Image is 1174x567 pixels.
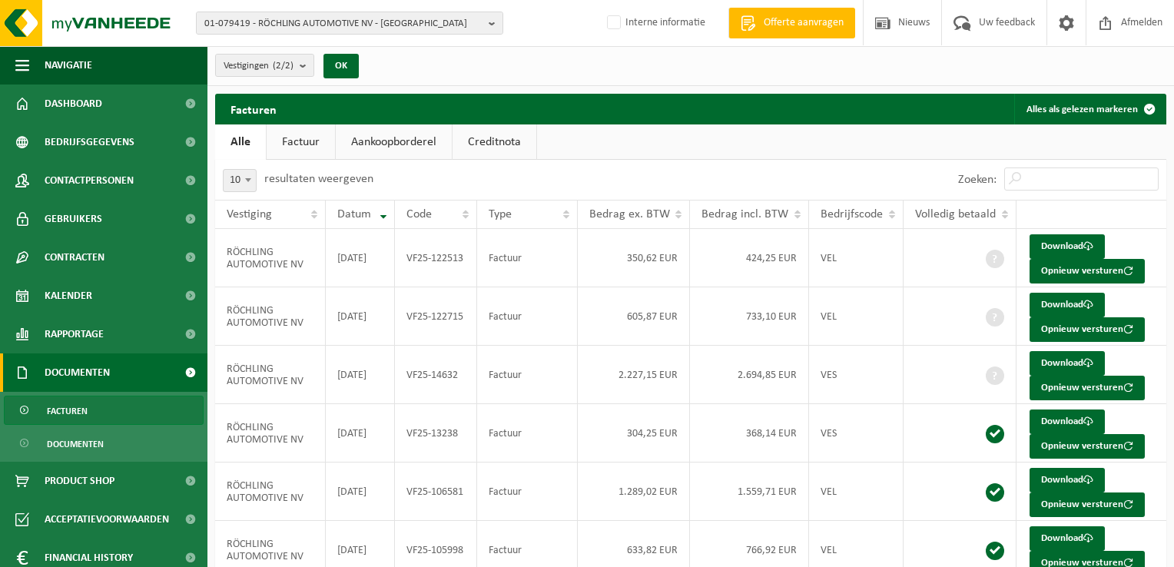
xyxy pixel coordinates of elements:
[489,208,512,220] span: Type
[215,287,326,346] td: RÖCHLING AUTOMOTIVE NV
[395,346,477,404] td: VF25-14632
[45,238,104,277] span: Contracten
[326,287,395,346] td: [DATE]
[1030,526,1105,551] a: Download
[690,287,809,346] td: 733,10 EUR
[1030,259,1145,283] button: Opnieuw versturen
[45,161,134,200] span: Contactpersonen
[47,396,88,426] span: Facturen
[273,61,293,71] count: (2/2)
[326,346,395,404] td: [DATE]
[477,346,577,404] td: Factuur
[578,287,691,346] td: 605,87 EUR
[477,229,577,287] td: Factuur
[224,170,256,191] span: 10
[4,396,204,425] a: Facturen
[809,287,904,346] td: VEL
[395,287,477,346] td: VF25-122715
[453,124,536,160] a: Creditnota
[1030,409,1105,434] a: Download
[196,12,503,35] button: 01-079419 - RÖCHLING AUTOMOTIVE NV - [GEOGRAPHIC_DATA]
[1030,468,1105,492] a: Download
[395,404,477,463] td: VF25-13238
[395,463,477,521] td: VF25-106581
[336,124,452,160] a: Aankoopborderel
[690,404,809,463] td: 368,14 EUR
[215,229,326,287] td: RÖCHLING AUTOMOTIVE NV
[45,277,92,315] span: Kalender
[47,429,104,459] span: Documenten
[1014,94,1165,124] button: Alles als gelezen markeren
[701,208,788,220] span: Bedrag incl. BTW
[690,346,809,404] td: 2.694,85 EUR
[45,46,92,85] span: Navigatie
[224,55,293,78] span: Vestigingen
[1030,434,1145,459] button: Opnieuw versturen
[326,404,395,463] td: [DATE]
[809,404,904,463] td: VES
[227,208,272,220] span: Vestiging
[215,94,292,124] h2: Facturen
[690,229,809,287] td: 424,25 EUR
[45,85,102,123] span: Dashboard
[45,353,110,392] span: Documenten
[326,463,395,521] td: [DATE]
[267,124,335,160] a: Factuur
[45,200,102,238] span: Gebruikers
[395,229,477,287] td: VF25-122513
[578,463,691,521] td: 1.289,02 EUR
[215,346,326,404] td: RÖCHLING AUTOMOTIVE NV
[204,12,483,35] span: 01-079419 - RÖCHLING AUTOMOTIVE NV - [GEOGRAPHIC_DATA]
[760,15,847,31] span: Offerte aanvragen
[337,208,371,220] span: Datum
[215,54,314,77] button: Vestigingen(2/2)
[589,208,670,220] span: Bedrag ex. BTW
[4,429,204,458] a: Documenten
[728,8,855,38] a: Offerte aanvragen
[1030,492,1145,517] button: Opnieuw versturen
[809,463,904,521] td: VEL
[1030,317,1145,342] button: Opnieuw versturen
[1030,376,1145,400] button: Opnieuw versturen
[45,500,169,539] span: Acceptatievoorwaarden
[406,208,432,220] span: Code
[578,346,691,404] td: 2.227,15 EUR
[326,229,395,287] td: [DATE]
[215,404,326,463] td: RÖCHLING AUTOMOTIVE NV
[604,12,705,35] label: Interne informatie
[477,463,577,521] td: Factuur
[809,229,904,287] td: VEL
[215,463,326,521] td: RÖCHLING AUTOMOTIVE NV
[477,287,577,346] td: Factuur
[958,174,997,186] label: Zoeken:
[323,54,359,78] button: OK
[1030,234,1105,259] a: Download
[45,123,134,161] span: Bedrijfsgegevens
[1030,351,1105,376] a: Download
[215,124,266,160] a: Alle
[45,315,104,353] span: Rapportage
[690,463,809,521] td: 1.559,71 EUR
[223,169,257,192] span: 10
[264,173,373,185] label: resultaten weergeven
[578,229,691,287] td: 350,62 EUR
[477,404,577,463] td: Factuur
[45,462,114,500] span: Product Shop
[915,208,996,220] span: Volledig betaald
[809,346,904,404] td: VES
[578,404,691,463] td: 304,25 EUR
[821,208,883,220] span: Bedrijfscode
[1030,293,1105,317] a: Download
